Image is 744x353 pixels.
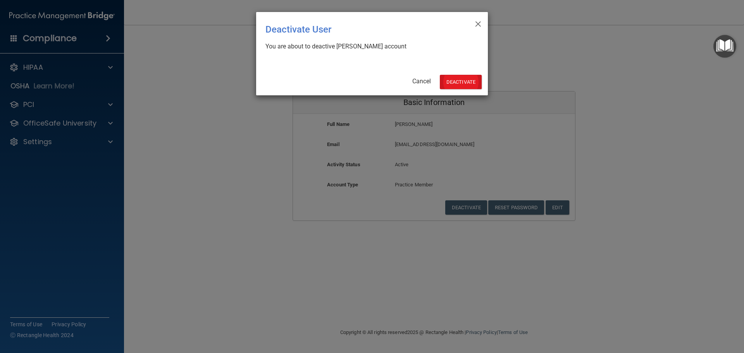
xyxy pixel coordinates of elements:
[265,42,472,51] div: You are about to deactive [PERSON_NAME] account
[265,18,447,41] div: Deactivate User
[475,15,482,31] span: ×
[440,75,482,89] button: Deactivate
[412,77,431,85] a: Cancel
[610,298,735,329] iframe: Drift Widget Chat Controller
[713,35,736,58] button: Open Resource Center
